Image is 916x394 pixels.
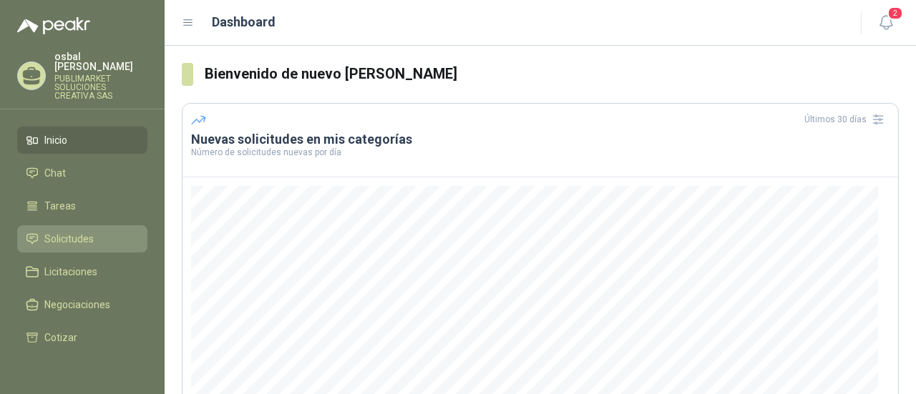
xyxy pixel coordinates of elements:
p: osbal [PERSON_NAME] [54,51,147,72]
span: Inicio [44,132,67,148]
a: Cotizar [17,324,147,351]
span: Tareas [44,198,76,214]
a: Inicio [17,127,147,154]
span: Chat [44,165,66,181]
span: 2 [887,6,903,20]
a: Licitaciones [17,258,147,285]
div: Últimos 30 días [804,108,890,131]
span: Licitaciones [44,264,97,280]
img: Logo peakr [17,17,90,34]
h3: Nuevas solicitudes en mis categorías [191,131,890,148]
p: Número de solicitudes nuevas por día [191,148,890,157]
a: Negociaciones [17,291,147,318]
span: Solicitudes [44,231,94,247]
span: Negociaciones [44,297,110,312]
span: Cotizar [44,330,77,345]
h1: Dashboard [212,12,276,32]
p: PUBLIMARKET SOLUCIONES CREATIVA SAS [54,74,147,100]
a: Solicitudes [17,225,147,252]
h3: Bienvenido de nuevo [PERSON_NAME] [205,63,900,85]
a: Tareas [17,192,147,220]
a: Chat [17,159,147,187]
button: 2 [873,10,899,36]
